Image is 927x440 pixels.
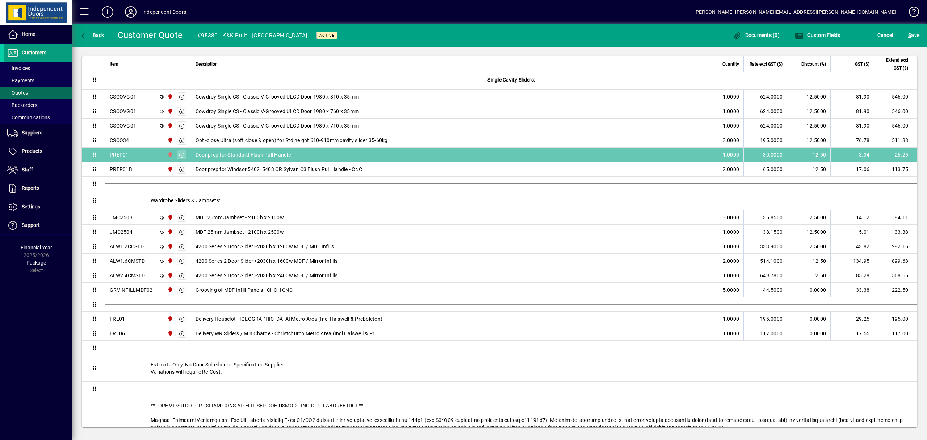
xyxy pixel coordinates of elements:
td: 81.90 [830,119,874,133]
div: 117.0000 [748,330,783,337]
span: 3.0000 [723,137,739,144]
div: PREP01B [110,166,132,173]
span: Christchurch [165,107,174,115]
td: 0.0000 [787,283,830,297]
td: 12.5000 [787,104,830,119]
span: MDF 25mm Jambset - 2100h x 2500w [196,228,284,236]
span: Christchurch [165,315,174,323]
td: 85.28 [830,268,874,283]
div: JMC2503 [110,214,133,221]
a: Settings [4,198,72,216]
a: Suppliers [4,124,72,142]
td: 81.90 [830,104,874,119]
span: Back [80,32,104,38]
div: ALW1.2CCSTD [110,243,144,250]
span: Cowdroy Single CS - Classic V-Grooved ULCD Door 1980 x 710 x 35mm [196,122,359,129]
span: MDF 25mm Jambset - 2100h x 2100w [196,214,284,221]
div: CSCOVG01 [110,93,136,100]
span: Christchurch [165,165,174,173]
div: JMC2504 [110,228,133,236]
a: Backorders [4,99,72,111]
div: CSCO34 [110,137,129,144]
div: Customer Quote [118,29,183,41]
app-page-header-button: Back [72,29,112,42]
span: Christchurch [165,213,174,221]
div: FRE06 [110,330,125,337]
span: Home [22,31,35,37]
a: Products [4,142,72,161]
div: 624.0000 [748,122,783,129]
span: 1.0000 [723,272,739,279]
td: 81.90 [830,90,874,104]
a: Knowledge Base [903,1,918,25]
td: 0.0000 [787,326,830,341]
div: Single Cavity Sliders: [105,70,917,89]
div: 195.0000 [748,315,783,323]
td: 12.5000 [787,225,830,239]
span: Package [26,260,46,266]
span: Active [319,33,335,38]
button: Documents (0) [731,29,781,42]
div: 38.1500 [748,228,783,236]
span: Invoices [7,65,30,71]
td: 568.56 [874,268,917,283]
td: 113.75 [874,162,917,177]
td: 12.5000 [787,119,830,133]
span: GST ($) [855,60,869,68]
td: 546.00 [874,104,917,119]
span: Christchurch [165,286,174,294]
span: 1.0000 [723,122,739,129]
a: Communications [4,111,72,124]
a: Support [4,216,72,234]
div: CSCOVG01 [110,108,136,115]
span: Products [22,148,42,154]
td: 511.88 [874,133,917,148]
td: 33.38 [830,283,874,297]
span: 4200 Series 2 Door Slider >2030h x 1600w MDF / Mirror Infills [196,257,337,265]
span: Christchurch [165,329,174,337]
a: Quotes [4,87,72,99]
td: 17.06 [830,162,874,177]
span: Delivery Houselot - [GEOGRAPHIC_DATA] Metro Area (Incl Halswell & Prebbleton) [196,315,382,323]
span: Cowdroy Single CS - Classic V-Grooved ULCD Door 1980 x 760 x 35mm [196,108,359,115]
span: Christchurch [165,271,174,279]
span: S [908,32,911,38]
span: 1.0000 [723,243,739,250]
span: 2.0000 [723,166,739,173]
span: 3.0000 [723,214,739,221]
span: Grooving of MDF Infill Panels - CHCH CNC [196,286,293,294]
td: 0.0000 [787,312,830,326]
td: 195.00 [874,312,917,326]
span: 1.0000 [723,330,739,337]
div: Wardrobe Sliders & Jambsets: [105,191,917,210]
span: Christchurch [165,93,174,101]
div: GRVINFILLMDF02 [110,286,153,294]
span: Christchurch [165,136,174,144]
span: 1.0000 [723,108,739,115]
div: 514.1000 [748,257,783,265]
div: ALW1.6CMSTD [110,257,145,265]
span: 1.0000 [723,93,739,100]
span: Custom Fields [795,32,840,38]
div: 333.9000 [748,243,783,250]
span: 4200 Series 2 Door Slider >2030h x 2400w MDF / Mirror Infills [196,272,337,279]
td: 134.95 [830,254,874,268]
div: 65.0000 [748,166,783,173]
span: Payments [7,78,34,83]
td: 546.00 [874,90,917,104]
span: Reports [22,185,39,191]
span: Item [110,60,118,68]
td: 33.38 [874,225,917,239]
span: Christchurch [165,122,174,130]
span: Communications [7,115,50,120]
span: Christchurch [165,228,174,236]
button: Cancel [876,29,895,42]
td: 222.50 [874,283,917,297]
div: Estimate Only, No Door Schedule or Specification Supplied Variations will require Re-Cost. [105,355,917,381]
div: #95380 - K&K Built - [GEOGRAPHIC_DATA] [197,30,307,41]
td: 29.25 [830,312,874,326]
a: Reports [4,179,72,198]
td: 12.5000 [787,210,830,225]
span: Cowdroy Single CS - Classic V-Grooved ULCD Door 1980 x 810 x 35mm [196,93,359,100]
td: 76.78 [830,133,874,148]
